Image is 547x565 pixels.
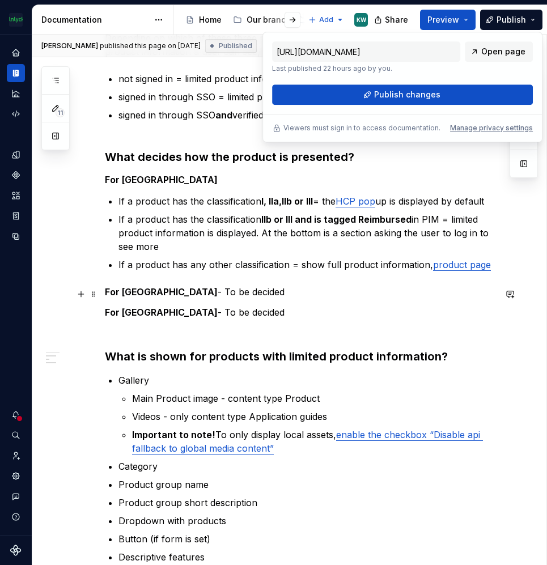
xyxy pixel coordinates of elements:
[105,333,495,364] h3: What is shown for products with limited product information?
[105,305,495,319] p: - To be decided
[118,258,495,271] p: If a product has any other classification = show full product information,
[7,227,25,245] a: Data sources
[7,426,25,444] button: Search ⌘K
[118,213,495,253] p: If a product has the classification in PIM = limited product information is displayed. At the bot...
[181,11,226,29] a: Home
[10,545,22,556] svg: Supernova Logo
[118,478,495,491] p: Product group name
[215,109,232,121] strong: and
[7,406,25,424] button: Notifications
[118,90,495,104] p: signed in through SSO = limited product information
[105,174,218,185] strong: For [GEOGRAPHIC_DATA]
[7,447,25,465] a: Invite team
[427,14,459,26] span: Preview
[385,14,408,26] span: Share
[7,64,25,82] a: Documentation
[132,392,495,405] p: Main Product image - content type Product
[420,10,476,30] button: Preview
[100,41,201,50] div: published this page on [DATE]
[283,124,440,133] p: Viewers must sign in to access documentation.
[261,196,313,207] strong: l, lla,llb or lll
[118,550,495,564] p: Descriptive features
[105,149,495,165] h3: What decides how the product is presented?
[199,14,222,26] div: Home
[7,84,25,103] a: Analytics
[7,467,25,485] a: Settings
[105,307,218,318] strong: For [GEOGRAPHIC_DATA]
[480,10,542,30] button: Publish
[272,64,460,73] p: Last published 22 hours ago by you.
[41,14,149,26] div: Documentation
[56,108,65,117] span: 11
[374,89,440,100] span: Publish changes
[368,10,415,30] button: Share
[105,285,495,299] p: - To be decided
[7,166,25,184] a: Components
[118,194,495,208] p: If a product has the classification = the up is displayed by default
[118,532,495,546] p: Button (if form is set)
[118,460,495,473] p: Category
[465,41,533,62] a: Open page
[433,259,491,270] a: product page
[132,428,495,455] p: To only display local assets,
[272,84,533,105] button: Publish changes
[228,11,291,29] a: Our brand
[118,514,495,528] p: Dropdown with products
[132,410,495,423] p: Videos - only content type Application guides
[497,14,526,26] span: Publish
[118,373,495,387] p: Gallery
[7,487,25,505] button: Contact support
[7,207,25,225] a: Storybook stories
[247,14,286,26] div: Our brand
[219,41,252,50] span: Published
[181,9,303,31] div: Page tree
[118,108,495,135] p: signed in through SSO verified through IQVIA = full product information
[7,146,25,164] a: Design tokens
[7,105,25,123] a: Code automation
[118,496,495,509] p: Product group short description
[105,286,218,298] strong: For [GEOGRAPHIC_DATA]
[118,72,495,86] p: not signed in = limited product information
[481,46,525,57] span: Open page
[7,44,25,62] a: Home
[305,12,347,28] button: Add
[357,15,366,24] div: KW
[9,13,23,27] img: 91fb9bbd-befe-470e-ae9b-8b56c3f0f44a.png
[41,41,98,50] span: [PERSON_NAME]
[450,124,533,133] button: Manage privacy settings
[132,429,215,440] strong: Important to note!
[261,214,412,225] strong: llb or lll and is tagged Reimbursed
[7,186,25,205] a: Assets
[319,15,333,24] span: Add
[336,196,375,207] a: HCP pop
